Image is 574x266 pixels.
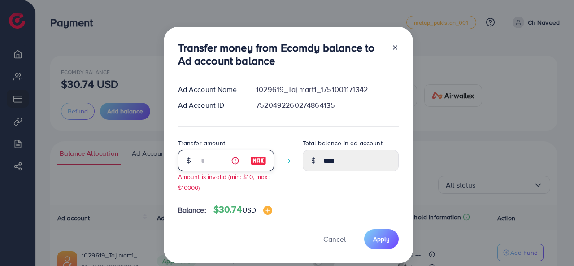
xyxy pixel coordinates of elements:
div: Ad Account Name [171,84,249,95]
span: Balance: [178,205,206,215]
span: Cancel [323,234,346,244]
span: Apply [373,235,390,244]
img: image [263,206,272,215]
h4: $30.74 [213,204,272,215]
div: 7520492260274864135 [249,100,405,110]
h3: Transfer money from Ecomdy balance to Ad account balance [178,41,384,67]
button: Apply [364,229,399,249]
span: USD [242,205,256,215]
label: Transfer amount [178,139,225,148]
button: Cancel [312,229,357,249]
label: Total balance in ad account [303,139,383,148]
div: Ad Account ID [171,100,249,110]
img: image [250,155,266,166]
small: Amount is invalid (min: $10, max: $10000) [178,172,270,191]
iframe: Chat [536,226,567,259]
div: 1029619_Taj mart1_1751001171342 [249,84,405,95]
